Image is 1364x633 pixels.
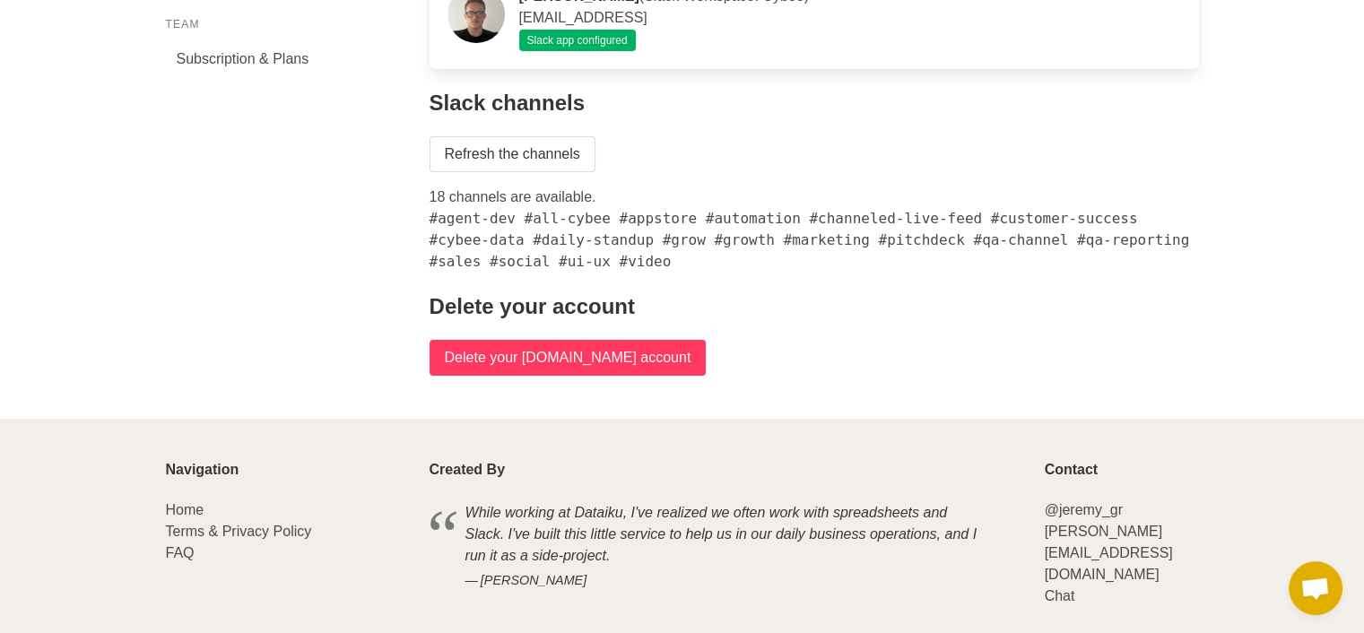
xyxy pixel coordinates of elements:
[1044,502,1122,517] a: @jeremy_gr
[519,30,636,51] span: Slack app configured
[430,294,1199,318] h4: Delete your account
[430,91,1199,115] h4: Slack channels
[430,136,595,172] a: Refresh the channels
[166,545,195,560] a: FAQ
[1044,524,1172,582] a: [PERSON_NAME][EMAIL_ADDRESS][DOMAIN_NAME]
[166,16,408,32] p: Team
[166,502,204,517] a: Home
[430,210,1190,270] span: #agent-dev #all-cybee #appstore #automation #channeled-live-feed #customer-success #cybee-data #d...
[1044,588,1074,603] a: Chat
[166,43,408,75] a: Subscription & Plans
[465,571,987,591] cite: [PERSON_NAME]
[430,462,1023,478] p: Created By
[430,499,1023,594] blockquote: While working at Dataiku, I've realized we often work with spreadsheets and Slack. I've built thi...
[166,524,312,539] a: Terms & Privacy Policy
[430,186,1199,273] p: 18 channels are available.
[166,462,408,478] p: Navigation
[1044,462,1198,478] p: Contact
[1289,561,1342,615] div: Open chat
[430,340,707,376] input: Delete your [DOMAIN_NAME] account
